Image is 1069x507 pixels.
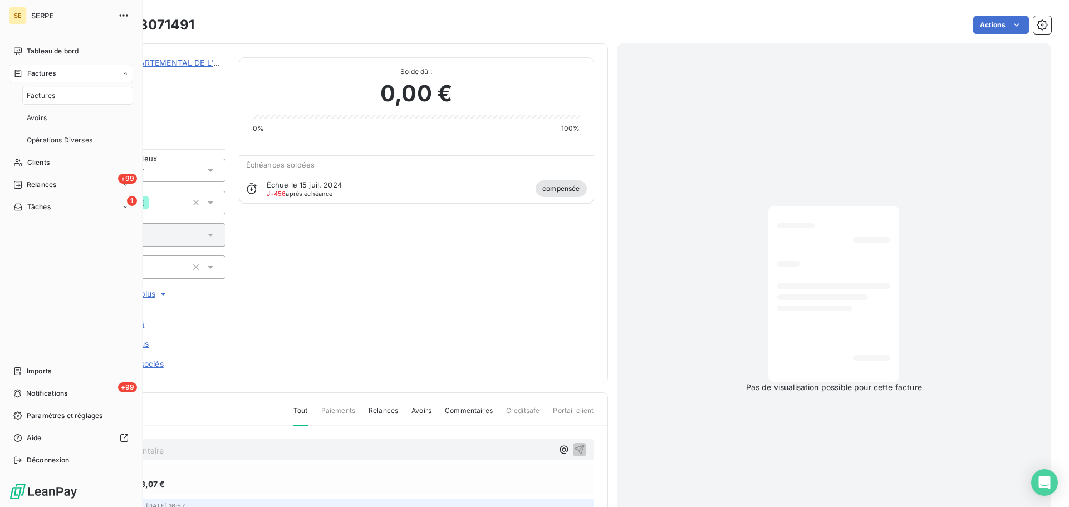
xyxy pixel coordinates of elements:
span: 41CD34 [87,71,225,80]
div: Open Intercom Messenger [1031,469,1058,496]
span: Déconnexion [27,455,70,465]
span: Relances [27,180,56,190]
span: Paiements [321,406,355,425]
span: 0% [253,124,264,134]
button: Actions [973,16,1029,34]
span: Factures [27,68,56,78]
img: Logo LeanPay [9,483,78,500]
span: après échéance [267,190,333,197]
span: 3 553,07 € [123,478,165,490]
a: CONSEIL DEPARTEMENTAL DE L'HERAULT [87,58,249,67]
span: Échue le 15 juil. 2024 [267,180,342,189]
span: Commentaires [445,406,493,425]
span: Avoirs [411,406,431,425]
span: 1 [127,196,137,206]
div: SE [9,7,27,24]
span: 0,00 € [380,77,452,110]
span: Portail client [553,406,594,425]
span: Clients [27,157,50,168]
span: Notifications [26,388,67,398]
span: Pas de visualisation possible pour cette facture [746,382,922,393]
span: Creditsafe [506,406,540,425]
span: 100% [561,124,580,134]
span: Voir plus [124,288,169,299]
span: Tableau de bord [27,46,79,56]
button: Voir plus [67,288,225,300]
span: Avoirs [27,113,47,123]
h3: 34E23071491 [104,15,194,35]
span: Tâches [27,202,51,212]
span: Imports [27,366,51,376]
span: Factures [27,91,55,101]
span: +99 [118,174,137,184]
span: Tout [293,406,308,426]
span: Relances [369,406,398,425]
span: Opérations Diverses [27,135,92,145]
span: SERPE [31,11,111,20]
span: Solde dû : [253,67,580,77]
span: compensée [536,180,586,197]
span: Paramètres et réglages [27,411,102,421]
span: Aide [27,433,42,443]
span: J+456 [267,190,286,198]
span: Échéances soldées [246,160,315,169]
a: Aide [9,429,133,447]
span: +99 [118,382,137,392]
